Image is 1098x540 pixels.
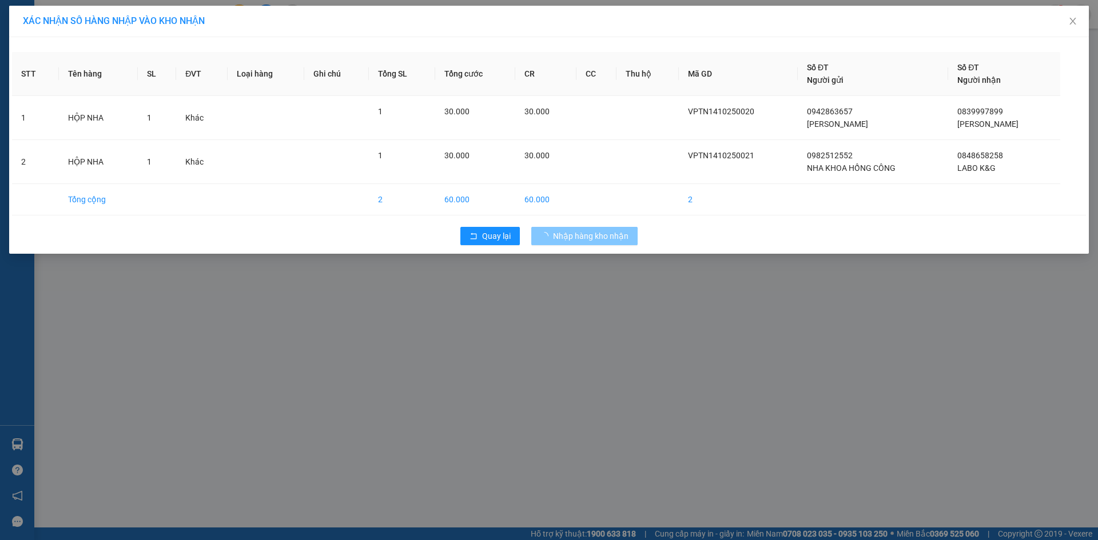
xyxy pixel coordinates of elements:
[176,96,228,140] td: Khác
[12,96,59,140] td: 1
[378,107,383,116] span: 1
[957,107,1003,116] span: 0839997899
[1057,6,1089,38] button: Close
[515,52,576,96] th: CR
[444,107,470,116] span: 30.000
[688,151,754,160] span: VPTN1410250021
[12,140,59,184] td: 2
[807,63,829,72] span: Số ĐT
[688,107,754,116] span: VPTN1410250020
[679,52,798,96] th: Mã GD
[807,107,853,116] span: 0942863657
[553,230,628,242] span: Nhập hàng kho nhận
[59,96,138,140] td: HỘP NHA
[515,184,576,215] td: 60.000
[369,184,436,215] td: 2
[957,151,1003,160] span: 0848658258
[470,232,478,241] span: rollback
[304,52,369,96] th: Ghi chú
[807,119,868,129] span: [PERSON_NAME]
[378,151,383,160] span: 1
[531,227,638,245] button: Nhập hàng kho nhận
[444,151,470,160] span: 30.000
[147,157,152,166] span: 1
[138,52,177,96] th: SL
[435,52,515,96] th: Tổng cước
[524,107,550,116] span: 30.000
[147,113,152,122] span: 1
[435,184,515,215] td: 60.000
[957,75,1001,85] span: Người nhận
[807,75,844,85] span: Người gửi
[176,52,228,96] th: ĐVT
[1068,17,1077,26] span: close
[616,52,678,96] th: Thu hộ
[59,140,138,184] td: HỘP NHA
[576,52,616,96] th: CC
[807,151,853,160] span: 0982512552
[807,163,896,173] span: NHA KHOA HỒNG CÔNG
[59,184,138,215] td: Tổng cộng
[228,52,304,96] th: Loại hàng
[176,140,228,184] td: Khác
[482,230,511,242] span: Quay lại
[957,63,979,72] span: Số ĐT
[460,227,520,245] button: rollbackQuay lại
[12,52,59,96] th: STT
[957,119,1019,129] span: [PERSON_NAME]
[524,151,550,160] span: 30.000
[957,163,996,173] span: LABO K&G
[23,15,205,26] span: XÁC NHẬN SỐ HÀNG NHẬP VÀO KHO NHẬN
[369,52,436,96] th: Tổng SL
[540,232,553,240] span: loading
[679,184,798,215] td: 2
[59,52,138,96] th: Tên hàng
